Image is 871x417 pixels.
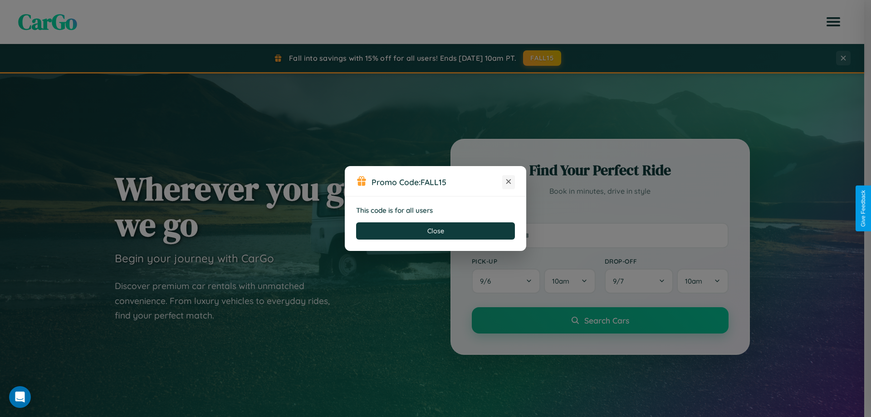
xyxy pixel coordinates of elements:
[356,222,515,240] button: Close
[421,177,446,187] b: FALL15
[9,386,31,408] div: Open Intercom Messenger
[372,177,502,187] h3: Promo Code:
[356,206,433,215] strong: This code is for all users
[860,190,866,227] div: Give Feedback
